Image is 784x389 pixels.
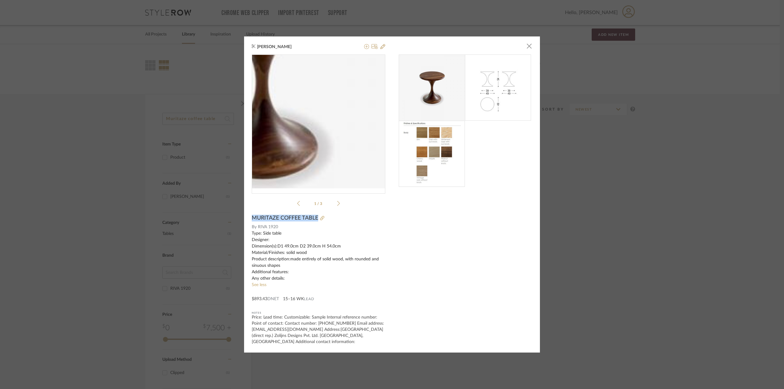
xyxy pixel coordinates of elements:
div: Notes [252,310,385,316]
img: 43ffe05d-b322-411d-a80a-0b1f071769cc_216x216.jpg [465,61,531,114]
span: Lead [304,297,314,301]
div: Type: Side table Designer: Dimension(s):D1 49.0cm D2 39.0cm H 54.0cm Material/Finishes: solid woo... [252,230,385,282]
a: See less [252,283,266,287]
span: [PERSON_NAME] [257,44,301,50]
div: Price: Lead time: Customizable: Sample Internal reference number: Point of contact: Contact numbe... [252,314,385,345]
span: By [252,224,257,230]
span: MURITAZE COFFEE TABLE [252,215,318,221]
img: 3a008816-d265-4d92-8389-7dace9867d8b_216x216.jpg [403,121,461,187]
div: 0 [252,55,385,188]
img: 654670ce-68f1-43a1-b7e0-47867250a2d4_436x436.jpg [252,55,385,188]
span: 15–16 WK [283,296,304,302]
span: DNET [267,297,279,301]
button: Close [523,40,535,52]
span: 3 [320,202,323,206]
span: $893.43 [252,297,267,301]
img: 654670ce-68f1-43a1-b7e0-47867250a2d4_216x216.jpg [399,55,465,121]
span: / [317,202,320,206]
span: 1 [314,202,317,206]
span: RIVA 1920 [258,224,386,230]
